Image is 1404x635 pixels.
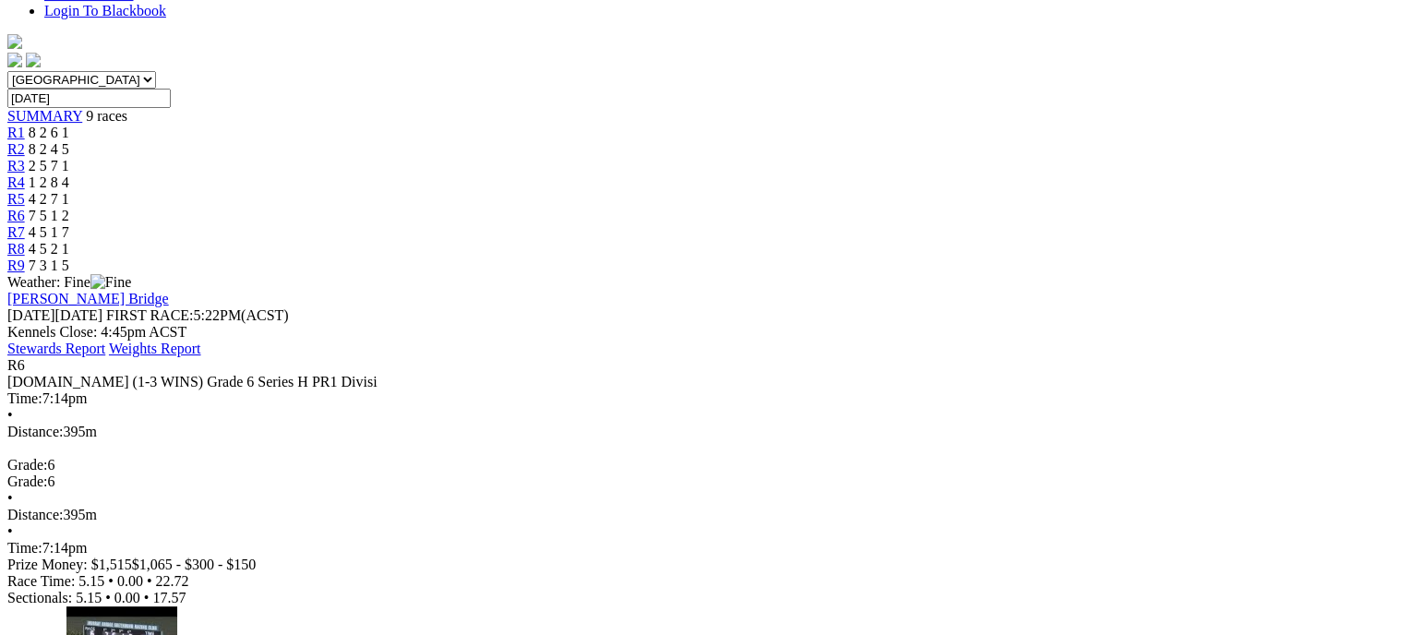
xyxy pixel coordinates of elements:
a: SUMMARY [7,108,82,124]
span: 4 5 2 1 [29,241,69,257]
span: 5.15 [76,590,102,605]
a: R6 [7,208,25,223]
span: FIRST RACE: [106,307,193,323]
img: Fine [90,274,131,291]
span: 8 2 6 1 [29,125,69,140]
span: 5.15 [78,573,104,589]
span: $1,065 - $300 - $150 [132,557,257,572]
span: 0.00 [117,573,143,589]
span: • [7,407,13,423]
span: 0.00 [114,590,140,605]
a: Login To Blackbook [44,3,166,18]
span: • [7,523,13,539]
span: [DATE] [7,307,102,323]
a: R9 [7,258,25,273]
span: 7 3 1 5 [29,258,69,273]
a: [PERSON_NAME] Bridge [7,291,169,306]
span: 4 5 1 7 [29,224,69,240]
span: • [105,590,111,605]
a: R3 [7,158,25,174]
div: 7:14pm [7,390,1397,407]
a: R2 [7,141,25,157]
span: 5:22PM(ACST) [106,307,289,323]
span: • [147,573,152,589]
span: Grade: [7,473,48,489]
span: 22.72 [156,573,189,589]
div: Kennels Close: 4:45pm ACST [7,324,1397,341]
a: R4 [7,174,25,190]
span: Distance: [7,507,63,522]
span: Distance: [7,424,63,439]
div: 6 [7,457,1397,473]
div: 395m [7,507,1397,523]
img: facebook.svg [7,53,22,67]
span: 17.57 [152,590,186,605]
span: 9 races [86,108,127,124]
span: Race Time: [7,573,75,589]
span: • [108,573,114,589]
span: • [7,490,13,506]
span: 4 2 7 1 [29,191,69,207]
a: R1 [7,125,25,140]
span: R6 [7,357,25,373]
div: 6 [7,473,1397,490]
img: twitter.svg [26,53,41,67]
span: Time: [7,390,42,406]
span: Grade: [7,457,48,473]
a: R8 [7,241,25,257]
a: R7 [7,224,25,240]
div: 395m [7,424,1397,440]
img: logo-grsa-white.png [7,34,22,49]
span: Sectionals: [7,590,72,605]
a: Stewards Report [7,341,105,356]
div: 7:14pm [7,540,1397,557]
input: Select date [7,89,171,108]
div: [DOMAIN_NAME] (1-3 WINS) Grade 6 Series H PR1 Divisi [7,374,1397,390]
a: Weights Report [109,341,201,356]
span: [DATE] [7,307,55,323]
span: • [144,590,150,605]
span: 8 2 4 5 [29,141,69,157]
span: Time: [7,540,42,556]
span: Weather: Fine [7,274,131,290]
span: 2 5 7 1 [29,158,69,174]
a: R5 [7,191,25,207]
span: 1 2 8 4 [29,174,69,190]
div: Prize Money: $1,515 [7,557,1397,573]
span: 7 5 1 2 [29,208,69,223]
